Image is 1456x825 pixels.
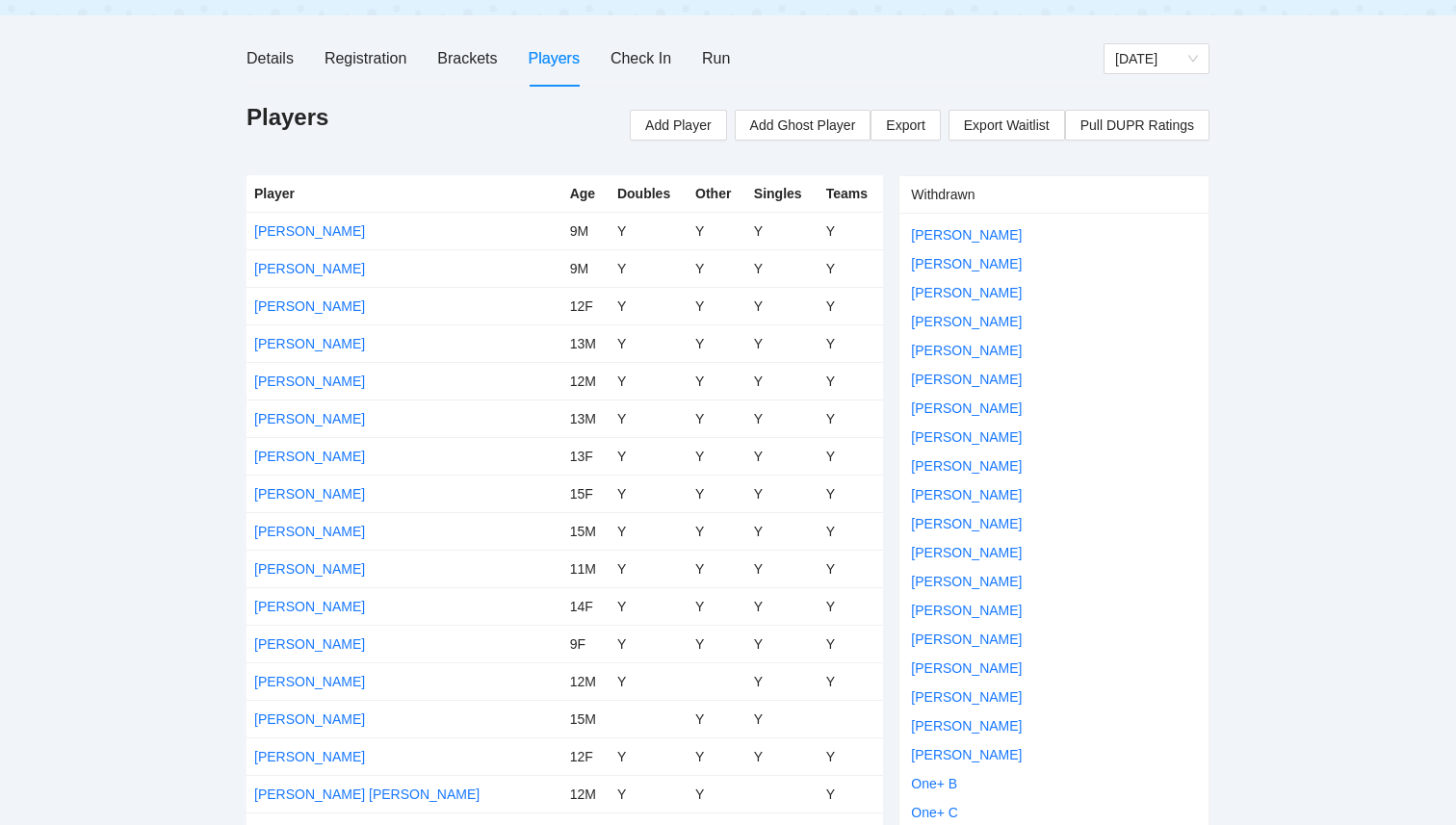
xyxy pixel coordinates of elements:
[911,256,1022,271] a: [PERSON_NAME]
[746,625,819,662] td: Y
[254,223,365,239] a: [PERSON_NAME]
[630,110,726,141] button: Add Player
[254,261,365,276] a: [PERSON_NAME]
[562,212,610,249] td: 9M
[819,775,884,812] td: Y
[746,324,819,362] td: Y
[254,374,365,389] a: [PERSON_NAME]
[746,287,819,324] td: Y
[911,805,958,820] a: One+ C
[819,437,884,475] td: Y
[610,287,688,324] td: Y
[254,561,365,577] a: [PERSON_NAME]
[688,400,746,437] td: Y
[688,512,746,550] td: Y
[688,587,746,625] td: Y
[702,46,730,70] div: Run
[911,400,1022,416] a: [PERSON_NAME]
[254,524,365,539] a: [PERSON_NAME]
[911,660,1022,676] a: [PERSON_NAME]
[911,545,1022,560] a: [PERSON_NAME]
[254,449,365,464] a: [PERSON_NAME]
[688,249,746,287] td: Y
[562,625,610,662] td: 9F
[819,550,884,587] td: Y
[754,183,811,204] div: Singles
[1080,115,1194,136] span: Pull DUPR Ratings
[254,336,365,351] a: [PERSON_NAME]
[750,115,856,136] span: Add Ghost Player
[254,298,365,314] a: [PERSON_NAME]
[247,102,328,133] h1: Players
[610,550,688,587] td: Y
[911,516,1022,531] a: [PERSON_NAME]
[688,550,746,587] td: Y
[610,625,688,662] td: Y
[746,737,819,775] td: Y
[610,475,688,512] td: Y
[964,111,1050,140] span: Export Waitlist
[911,176,1197,213] div: Withdrawn
[1065,110,1209,141] button: Pull DUPR Ratings
[746,362,819,400] td: Y
[746,587,819,625] td: Y
[688,324,746,362] td: Y
[911,632,1022,647] a: [PERSON_NAME]
[688,625,746,662] td: Y
[688,737,746,775] td: Y
[610,212,688,249] td: Y
[688,700,746,737] td: Y
[610,662,688,700] td: Y
[819,625,884,662] td: Y
[247,46,294,70] div: Details
[819,324,884,362] td: Y
[746,475,819,512] td: Y
[819,287,884,324] td: Y
[826,183,876,204] div: Teams
[562,324,610,362] td: 13M
[746,700,819,737] td: Y
[911,603,1022,618] a: [PERSON_NAME]
[1115,44,1198,73] span: Saturday
[746,249,819,287] td: Y
[254,749,365,764] a: [PERSON_NAME]
[911,314,1022,329] a: [PERSON_NAME]
[911,487,1022,503] a: [PERSON_NAME]
[746,662,819,700] td: Y
[610,512,688,550] td: Y
[911,574,1022,589] a: [PERSON_NAME]
[688,475,746,512] td: Y
[695,183,739,204] div: Other
[688,287,746,324] td: Y
[562,587,610,625] td: 14F
[562,475,610,512] td: 15F
[562,249,610,287] td: 9M
[911,776,957,791] a: One+ B
[610,437,688,475] td: Y
[254,183,555,204] div: Player
[562,550,610,587] td: 11M
[688,362,746,400] td: Y
[746,512,819,550] td: Y
[325,46,406,70] div: Registration
[911,343,1022,358] a: [PERSON_NAME]
[610,737,688,775] td: Y
[746,212,819,249] td: Y
[746,400,819,437] td: Y
[819,737,884,775] td: Y
[819,512,884,550] td: Y
[688,212,746,249] td: Y
[819,662,884,700] td: Y
[562,287,610,324] td: 12F
[645,115,711,136] span: Add Player
[819,212,884,249] td: Y
[911,689,1022,705] a: [PERSON_NAME]
[617,183,680,204] div: Doubles
[871,110,940,141] a: Export
[911,718,1022,734] a: [PERSON_NAME]
[610,362,688,400] td: Y
[911,285,1022,300] a: [PERSON_NAME]
[819,475,884,512] td: Y
[254,786,480,802] a: [PERSON_NAME] [PERSON_NAME]
[819,362,884,400] td: Y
